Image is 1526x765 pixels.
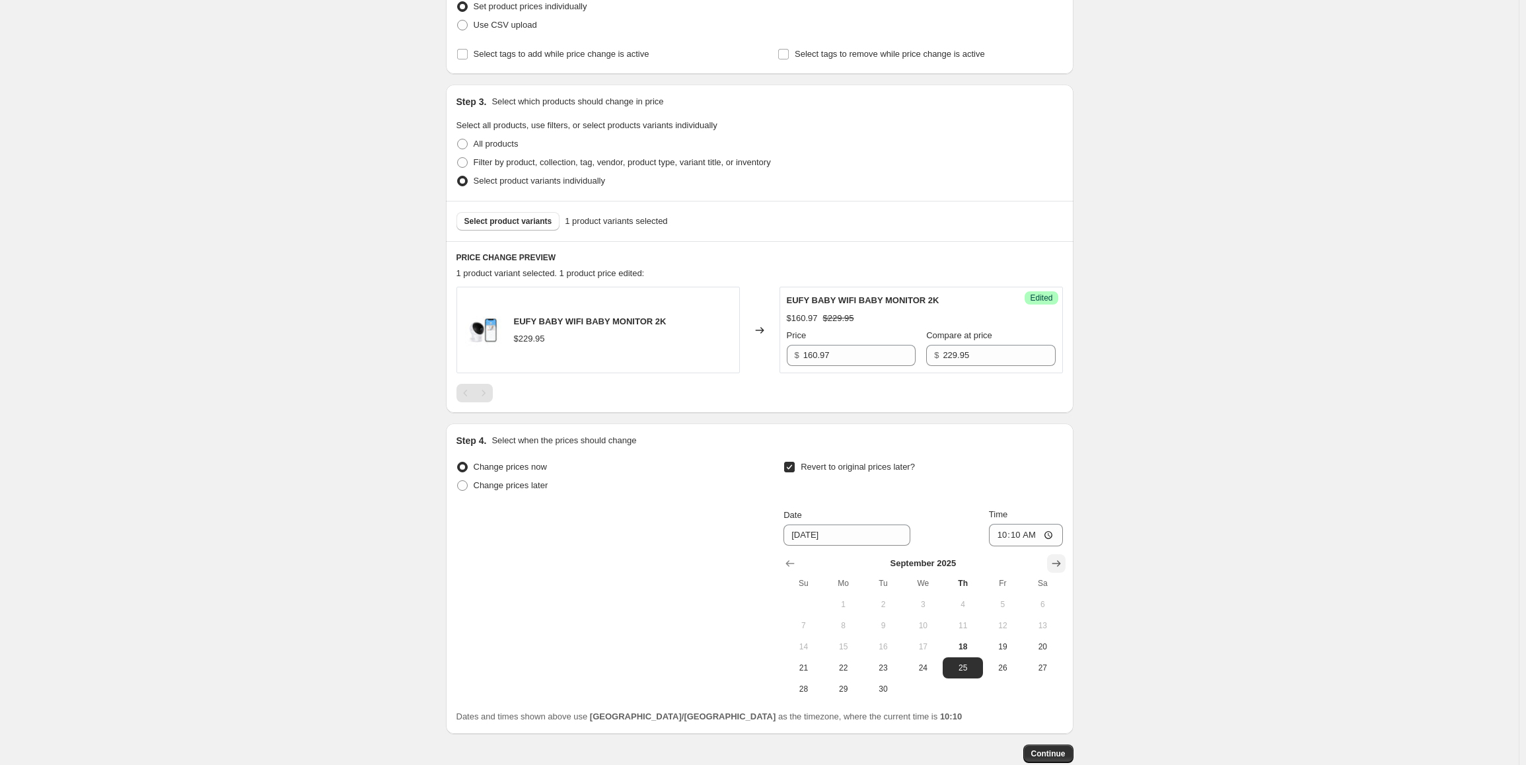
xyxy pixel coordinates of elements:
[781,554,799,573] button: Show previous month, August 2025
[474,157,771,167] span: Filter by product, collection, tag, vendor, product type, variant title, or inventory
[983,615,1023,636] button: Friday September 12 2025
[908,578,937,589] span: We
[869,578,898,589] span: Tu
[948,641,977,652] span: 18
[948,620,977,631] span: 11
[948,578,977,589] span: Th
[783,657,823,678] button: Sunday September 21 2025
[474,480,548,490] span: Change prices later
[908,599,937,610] span: 3
[474,20,537,30] span: Use CSV upload
[869,684,898,694] span: 30
[783,510,801,520] span: Date
[983,636,1023,657] button: Friday September 19 2025
[989,509,1007,519] span: Time
[783,636,823,657] button: Sunday September 14 2025
[948,663,977,673] span: 25
[789,684,818,694] span: 28
[789,620,818,631] span: 7
[787,312,818,325] div: $160.97
[1028,663,1057,673] span: 27
[1023,594,1062,615] button: Saturday September 6 2025
[1028,620,1057,631] span: 13
[943,636,982,657] button: Today Thursday September 18 2025
[926,330,992,340] span: Compare at price
[869,663,898,673] span: 23
[514,316,667,326] span: EUFY BABY WIFI BABY MONITOR 2K
[1030,293,1052,303] span: Edited
[1028,641,1057,652] span: 20
[829,684,858,694] span: 29
[983,594,1023,615] button: Friday September 5 2025
[464,216,552,227] span: Select product variants
[456,384,493,402] nav: Pagination
[1023,745,1073,763] button: Continue
[1023,657,1062,678] button: Saturday September 27 2025
[988,663,1017,673] span: 26
[795,49,985,59] span: Select tags to remove while price change is active
[1028,599,1057,610] span: 6
[456,711,963,721] span: Dates and times shown above use as the timezone, where the current time is
[491,434,636,447] p: Select when the prices should change
[590,711,776,721] b: [GEOGRAPHIC_DATA]/[GEOGRAPHIC_DATA]
[1028,578,1057,589] span: Sa
[908,663,937,673] span: 24
[940,711,962,721] b: 10:10
[829,641,858,652] span: 15
[943,573,982,594] th: Thursday
[474,49,649,59] span: Select tags to add while price change is active
[829,663,858,673] span: 22
[823,312,854,325] strike: $229.95
[948,599,977,610] span: 4
[824,594,863,615] button: Monday September 1 2025
[456,212,560,231] button: Select product variants
[903,573,943,594] th: Wednesday
[863,678,903,700] button: Tuesday September 30 2025
[943,615,982,636] button: Thursday September 11 2025
[456,252,1063,263] h6: PRICE CHANGE PREVIEW
[869,620,898,631] span: 9
[863,573,903,594] th: Tuesday
[903,636,943,657] button: Wednesday September 17 2025
[1023,636,1062,657] button: Saturday September 20 2025
[943,657,982,678] button: Thursday September 25 2025
[988,620,1017,631] span: 12
[1047,554,1066,573] button: Show next month, October 2025
[456,434,487,447] h2: Step 4.
[789,578,818,589] span: Su
[491,95,663,108] p: Select which products should change in price
[908,641,937,652] span: 17
[789,641,818,652] span: 14
[456,120,717,130] span: Select all products, use filters, or select products variants individually
[903,594,943,615] button: Wednesday September 3 2025
[829,578,858,589] span: Mo
[1023,615,1062,636] button: Saturday September 13 2025
[456,95,487,108] h2: Step 3.
[829,599,858,610] span: 1
[1023,573,1062,594] th: Saturday
[903,657,943,678] button: Wednesday September 24 2025
[474,139,519,149] span: All products
[474,1,587,11] span: Set product prices individually
[903,615,943,636] button: Wednesday September 10 2025
[863,615,903,636] button: Tuesday September 9 2025
[988,641,1017,652] span: 19
[988,578,1017,589] span: Fr
[795,350,799,360] span: $
[783,573,823,594] th: Sunday
[789,663,818,673] span: 21
[514,332,545,346] div: $229.95
[983,657,1023,678] button: Friday September 26 2025
[474,176,605,186] span: Select product variants individually
[824,636,863,657] button: Monday September 15 2025
[787,295,939,305] span: EUFY BABY WIFI BABY MONITOR 2K
[989,524,1063,546] input: 12:00
[456,268,645,278] span: 1 product variant selected. 1 product price edited:
[787,330,807,340] span: Price
[829,620,858,631] span: 8
[869,599,898,610] span: 2
[1031,748,1066,759] span: Continue
[474,462,547,472] span: Change prices now
[783,615,823,636] button: Sunday September 7 2025
[863,636,903,657] button: Tuesday September 16 2025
